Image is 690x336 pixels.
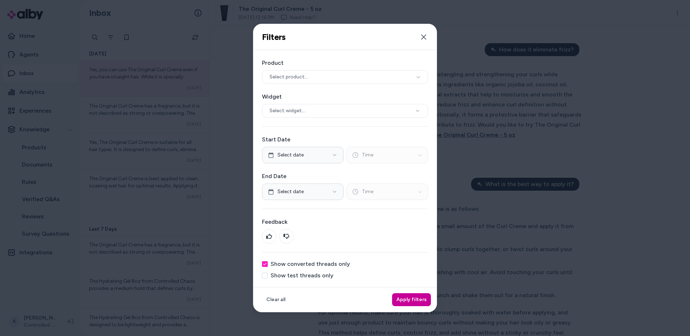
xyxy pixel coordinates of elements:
button: Clear all [262,293,290,306]
label: Show test threads only [271,273,333,278]
label: Product [262,59,428,67]
button: Select date [262,147,344,163]
label: Show converted threads only [271,261,350,267]
label: Widget [262,92,428,101]
button: Select date [262,183,344,200]
label: End Date [262,172,428,181]
label: Start Date [262,135,428,144]
span: Select date [277,151,304,159]
label: Feedback [262,218,428,226]
span: Select date [277,188,304,195]
span: Select product... [270,73,308,81]
button: Apply filters [392,293,431,306]
h2: Filters [262,32,286,42]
